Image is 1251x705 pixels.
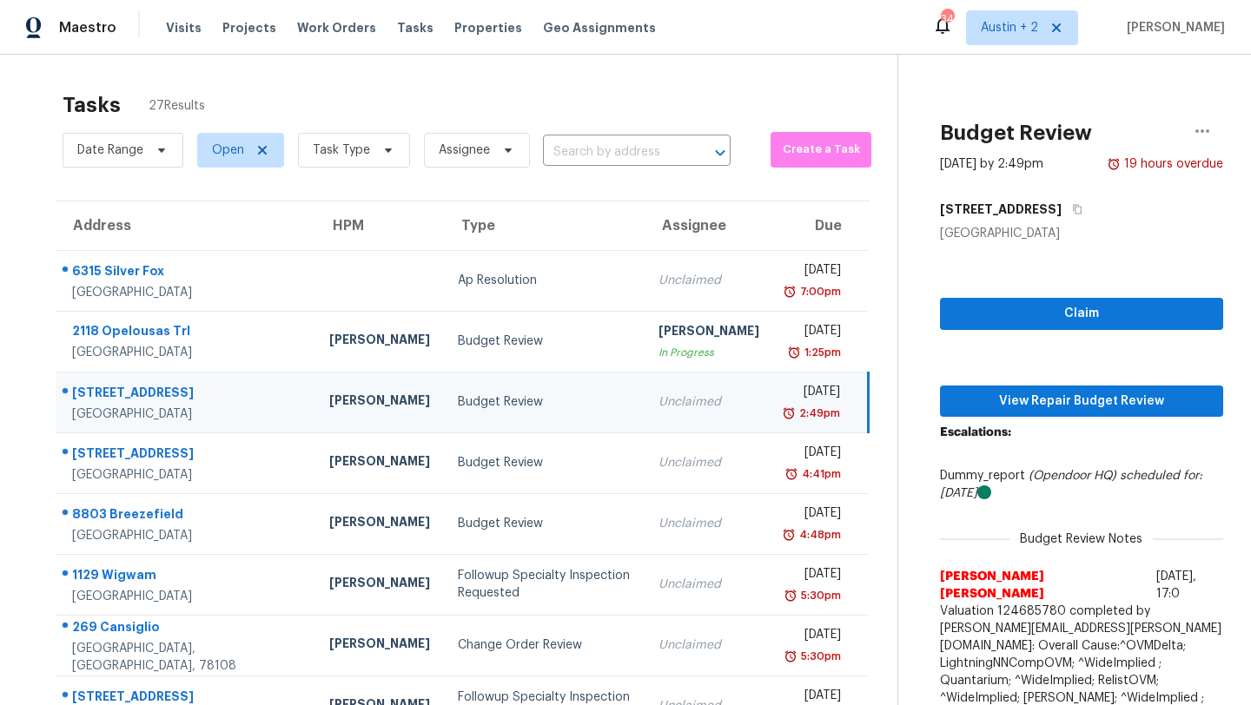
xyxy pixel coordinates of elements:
[1107,155,1121,173] img: Overdue Alarm Icon
[784,648,798,665] img: Overdue Alarm Icon
[1062,194,1085,225] button: Copy Address
[940,124,1092,142] h2: Budget Review
[72,466,301,484] div: [GEOGRAPHIC_DATA]
[212,142,244,159] span: Open
[798,465,841,483] div: 4:41pm
[1121,155,1223,173] div: 19 hours overdue
[796,526,841,544] div: 4:48pm
[783,283,797,300] img: Overdue Alarm Icon
[454,19,522,36] span: Properties
[72,405,301,423] div: [GEOGRAPHIC_DATA]
[796,405,840,422] div: 2:49pm
[63,96,121,114] h2: Tasks
[798,587,841,604] div: 5:30pm
[329,392,430,413] div: [PERSON_NAME]
[329,635,430,656] div: [PERSON_NAME]
[940,155,1043,173] div: [DATE] by 2:49pm
[659,393,759,411] div: Unclaimed
[782,526,796,544] img: Overdue Alarm Icon
[458,567,631,602] div: Followup Specialty Inspection Requested
[72,527,301,544] div: [GEOGRAPHIC_DATA]
[784,587,798,604] img: Overdue Alarm Icon
[659,636,759,654] div: Unclaimed
[940,568,1150,603] span: [PERSON_NAME] [PERSON_NAME]
[458,636,631,654] div: Change Order Review
[940,470,1202,499] i: scheduled for: [DATE]
[444,201,645,250] th: Type
[59,19,116,36] span: Maestro
[72,322,301,344] div: 2118 Opelousas Trl
[1009,530,1153,548] span: Budget Review Notes
[708,141,732,165] button: Open
[784,465,798,483] img: Overdue Alarm Icon
[659,344,759,361] div: In Progress
[659,322,759,344] div: [PERSON_NAME]
[954,391,1209,412] span: View Repair Budget Review
[787,444,842,465] div: [DATE]
[940,426,1011,438] b: Escalations:
[659,454,759,471] div: Unclaimed
[72,284,301,301] div: [GEOGRAPHIC_DATA]
[72,262,301,284] div: 6315 Silver Fox
[72,505,301,527] div: 8803 Breezefield
[329,331,430,352] div: [PERSON_NAME]
[787,322,842,344] div: [DATE]
[315,201,444,250] th: HPM
[1156,570,1196,600] span: [DATE], 17:0
[787,383,840,405] div: [DATE]
[981,19,1038,36] span: Austin + 2
[458,454,631,471] div: Budget Review
[458,515,631,532] div: Budget Review
[458,333,631,350] div: Budget Review
[1029,470,1116,482] i: (Opendoor HQ)
[72,618,301,640] div: 269 Cansiglio
[954,303,1209,325] span: Claim
[659,515,759,532] div: Unclaimed
[787,565,842,587] div: [DATE]
[1120,19,1225,36] span: [PERSON_NAME]
[798,648,841,665] div: 5:30pm
[941,10,953,28] div: 34
[659,576,759,593] div: Unclaimed
[329,452,430,474] div: [PERSON_NAME]
[782,405,796,422] img: Overdue Alarm Icon
[543,19,656,36] span: Geo Assignments
[787,261,842,283] div: [DATE]
[56,201,315,250] th: Address
[787,344,801,361] img: Overdue Alarm Icon
[797,283,841,300] div: 7:00pm
[72,588,301,605] div: [GEOGRAPHIC_DATA]
[77,142,143,159] span: Date Range
[397,22,434,34] span: Tasks
[297,19,376,36] span: Work Orders
[645,201,773,250] th: Assignee
[458,393,631,411] div: Budget Review
[801,344,841,361] div: 1:25pm
[329,574,430,596] div: [PERSON_NAME]
[439,142,490,159] span: Assignee
[222,19,276,36] span: Projects
[940,201,1062,218] h5: [STREET_ADDRESS]
[787,626,842,648] div: [DATE]
[72,640,301,675] div: [GEOGRAPHIC_DATA], [GEOGRAPHIC_DATA], 78108
[72,566,301,588] div: 1129 Wigwam
[543,139,682,166] input: Search by address
[329,513,430,535] div: [PERSON_NAME]
[773,201,869,250] th: Due
[940,385,1223,418] button: View Repair Budget Review
[313,142,370,159] span: Task Type
[149,97,205,115] span: 27 Results
[72,445,301,466] div: [STREET_ADDRESS]
[787,504,842,526] div: [DATE]
[779,140,862,160] span: Create a Task
[72,384,301,405] div: [STREET_ADDRESS]
[940,225,1223,242] div: [GEOGRAPHIC_DATA]
[940,467,1223,502] div: Dummy_report
[72,344,301,361] div: [GEOGRAPHIC_DATA]
[458,272,631,289] div: Ap Resolution
[166,19,202,36] span: Visits
[659,272,759,289] div: Unclaimed
[771,132,870,168] button: Create a Task
[940,298,1223,330] button: Claim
